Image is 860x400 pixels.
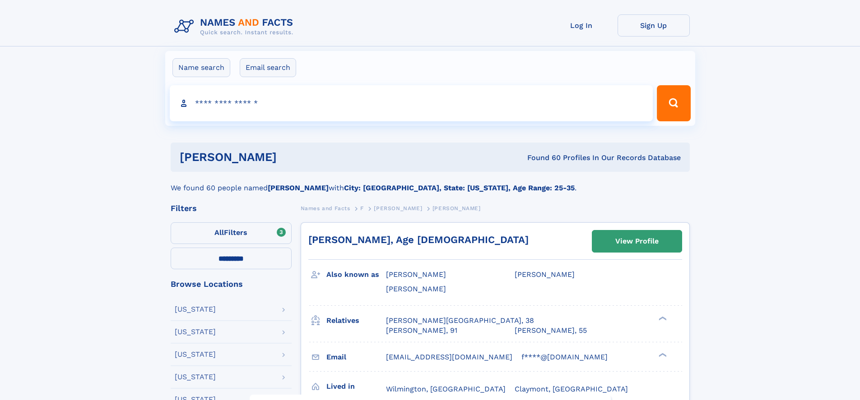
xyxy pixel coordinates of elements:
[175,306,216,313] div: [US_STATE]
[360,202,364,214] a: F
[656,315,667,321] div: ❯
[592,230,682,252] a: View Profile
[171,14,301,39] img: Logo Names and Facts
[326,267,386,282] h3: Also known as
[175,328,216,336] div: [US_STATE]
[386,270,446,279] span: [PERSON_NAME]
[515,385,628,393] span: Claymont, [GEOGRAPHIC_DATA]
[171,222,292,244] label: Filters
[657,85,690,121] button: Search Button
[656,352,667,358] div: ❯
[386,385,506,393] span: Wilmington, [GEOGRAPHIC_DATA]
[402,153,681,163] div: Found 60 Profiles In Our Records Database
[301,202,350,214] a: Names and Facts
[344,184,575,192] b: City: [GEOGRAPHIC_DATA], State: [US_STATE], Age Range: 25-35
[615,231,659,252] div: View Profile
[240,58,296,77] label: Email search
[171,280,292,288] div: Browse Locations
[171,204,292,212] div: Filters
[374,202,422,214] a: [PERSON_NAME]
[180,152,402,163] h1: [PERSON_NAME]
[515,270,575,279] span: [PERSON_NAME]
[326,349,386,365] h3: Email
[308,234,529,245] a: [PERSON_NAME], Age [DEMOGRAPHIC_DATA]
[326,379,386,394] h3: Lived in
[268,184,329,192] b: [PERSON_NAME]
[386,353,512,361] span: [EMAIL_ADDRESS][DOMAIN_NAME]
[545,14,618,37] a: Log In
[172,58,230,77] label: Name search
[360,205,364,211] span: F
[214,228,224,237] span: All
[386,285,446,293] span: [PERSON_NAME]
[374,205,422,211] span: [PERSON_NAME]
[170,85,653,121] input: search input
[432,205,481,211] span: [PERSON_NAME]
[171,172,690,193] div: We found 60 people named with .
[386,326,457,336] a: [PERSON_NAME], 91
[386,316,534,326] a: [PERSON_NAME][GEOGRAPHIC_DATA], 38
[175,373,216,381] div: [US_STATE]
[515,326,587,336] a: [PERSON_NAME], 55
[618,14,690,37] a: Sign Up
[326,313,386,328] h3: Relatives
[175,351,216,358] div: [US_STATE]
